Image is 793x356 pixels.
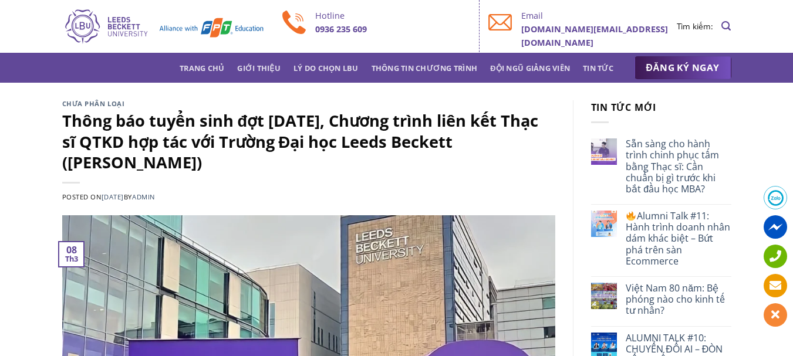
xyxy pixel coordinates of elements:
[626,211,636,221] img: 🔥
[635,56,731,80] a: ĐĂNG KÝ NGAY
[646,60,720,75] span: ĐĂNG KÝ NGAY
[591,101,657,114] span: Tin tức mới
[721,15,731,38] a: Search
[626,138,731,195] a: Sẵn sàng cho hành trình chinh phục tấm bằng Thạc sĩ: Cần chuẩn bị gì trước khi bắt đầu học MBA?
[626,211,731,267] a: Alumni Talk #11: Hành trình doanh nhân dám khác biệt – Bứt phá trên sàn Ecommerce
[237,57,281,79] a: Giới thiệu
[180,57,224,79] a: Trang chủ
[62,8,265,45] img: Thạc sĩ Quản trị kinh doanh Quốc tế
[62,110,555,172] h1: Thông báo tuyển sinh đợt [DATE], Chương trình liên kết Thạc sĩ QTKD hợp tác với Trường Đại học Le...
[124,192,155,201] span: by
[490,57,570,79] a: Đội ngũ giảng viên
[62,99,125,108] a: Chưa phân loại
[293,57,359,79] a: Lý do chọn LBU
[315,23,367,35] b: 0936 235 609
[521,23,668,48] b: [DOMAIN_NAME][EMAIL_ADDRESS][DOMAIN_NAME]
[62,192,124,201] span: Posted on
[132,192,155,201] a: admin
[521,9,677,22] p: Email
[102,192,124,201] a: [DATE]
[626,283,731,317] a: Việt Nam 80 năm: Bệ phóng nào cho kinh tế tư nhân?
[315,9,471,22] p: Hotline
[677,20,713,33] li: Tìm kiếm:
[583,57,613,79] a: Tin tức
[372,57,478,79] a: Thông tin chương trình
